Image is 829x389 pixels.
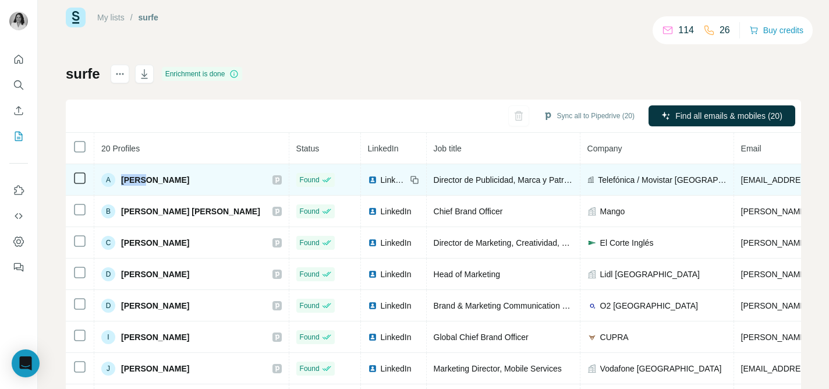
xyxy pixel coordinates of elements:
[9,12,28,30] img: Avatar
[139,12,158,23] div: surfe
[9,126,28,147] button: My lists
[720,23,730,37] p: 26
[368,175,377,185] img: LinkedIn logo
[749,22,803,38] button: Buy credits
[368,207,377,216] img: LinkedIn logo
[675,110,782,122] span: Find all emails & mobiles (20)
[121,300,189,312] span: [PERSON_NAME]
[587,238,597,247] img: company-logo
[300,363,320,374] span: Found
[381,268,412,280] span: LinkedIn
[121,174,189,186] span: [PERSON_NAME]
[381,237,412,249] span: LinkedIn
[678,23,694,37] p: 114
[368,364,377,373] img: LinkedIn logo
[600,206,625,217] span: Mango
[600,331,629,343] span: CUPRA
[434,207,503,216] span: Chief Brand Officer
[121,237,189,249] span: [PERSON_NAME]
[66,65,100,83] h1: surfe
[434,301,591,310] span: Brand & Marketing Communication Director
[434,175,590,185] span: Director de Publicidad, Marca y Patrocinios
[600,268,700,280] span: Lidl [GEOGRAPHIC_DATA]
[9,257,28,278] button: Feedback
[434,270,500,279] span: Head of Marketing
[587,301,597,310] img: company-logo
[587,333,597,342] img: company-logo
[12,349,40,377] div: Open Intercom Messenger
[9,206,28,227] button: Use Surfe API
[600,363,722,374] span: Vodafone [GEOGRAPHIC_DATA]
[101,204,115,218] div: B
[9,75,28,96] button: Search
[434,364,562,373] span: Marketing Director, Mobile Services
[434,333,529,342] span: Global Chief Brand Officer
[162,67,243,81] div: Enrichment is done
[101,330,115,344] div: I
[741,144,761,153] span: Email
[66,8,86,27] img: Surfe Logo
[300,332,320,342] span: Found
[368,144,399,153] span: LinkedIn
[434,144,462,153] span: Job title
[381,363,412,374] span: LinkedIn
[300,269,320,280] span: Found
[300,300,320,311] span: Found
[9,180,28,201] button: Use Surfe on LinkedIn
[535,107,643,125] button: Sync all to Pipedrive (20)
[9,49,28,70] button: Quick start
[121,331,189,343] span: [PERSON_NAME]
[300,175,320,185] span: Found
[381,174,406,186] span: LinkedIn
[600,300,698,312] span: O2 [GEOGRAPHIC_DATA]
[300,206,320,217] span: Found
[381,300,412,312] span: LinkedIn
[130,12,133,23] li: /
[101,236,115,250] div: C
[598,174,726,186] span: Telefónica / Movistar [GEOGRAPHIC_DATA]
[434,238,634,247] span: Director de Marketing, Creatividad, Producción y Marca
[101,144,140,153] span: 20 Profiles
[101,173,115,187] div: A
[368,238,377,247] img: LinkedIn logo
[111,65,129,83] button: actions
[9,100,28,121] button: Enrich CSV
[587,144,622,153] span: Company
[9,231,28,252] button: Dashboard
[649,105,795,126] button: Find all emails & mobiles (20)
[101,267,115,281] div: D
[600,237,654,249] span: El Corte Inglés
[381,331,412,343] span: LinkedIn
[101,362,115,376] div: J
[101,299,115,313] div: D
[97,13,125,22] a: My lists
[368,270,377,279] img: LinkedIn logo
[368,333,377,342] img: LinkedIn logo
[121,363,189,374] span: [PERSON_NAME]
[381,206,412,217] span: LinkedIn
[368,301,377,310] img: LinkedIn logo
[296,144,320,153] span: Status
[121,268,189,280] span: [PERSON_NAME]
[121,206,260,217] span: [PERSON_NAME] [PERSON_NAME]
[300,238,320,248] span: Found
